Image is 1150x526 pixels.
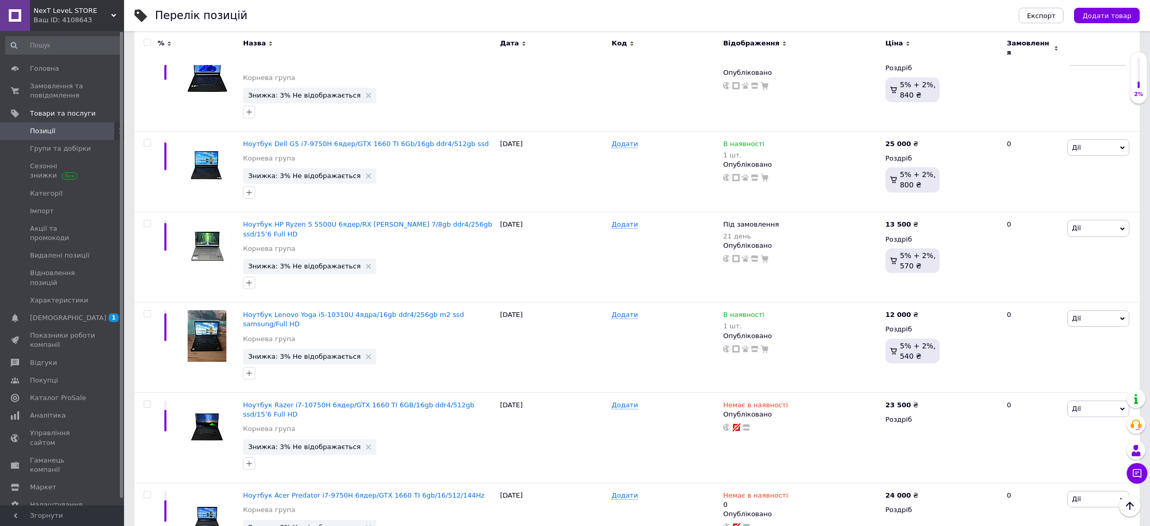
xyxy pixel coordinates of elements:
[34,6,111,15] span: NexT LeveL STORE
[1001,41,1065,132] div: 0
[30,376,58,385] span: Покупці
[243,491,484,499] a: Ноутбук Acer Predator i7-9750H 6ядер/GTX 1660 TI 6gb/16/512/144Hz
[1130,91,1147,98] div: 2%
[723,160,880,169] div: Опубліковано
[900,170,936,179] span: 5% + 2%,
[611,39,627,48] span: Код
[30,411,66,420] span: Аналітика
[34,15,124,25] div: Ваш ID: 4108643
[248,172,360,179] span: Знижка: 3% Не відображається
[611,401,638,409] span: Додати
[723,491,788,509] div: 0
[30,296,88,305] span: Характеристики
[181,139,233,191] img: Ноутбук Dell G5 i7-9750H 6ядер/GTX 1660 TI 6Gb/16gb ddr4/512gb ssd
[243,220,492,237] a: Ноутбук HP Ryzen 5 5500U 6ядер/RX [PERSON_NAME] 7/8gb ddr4/256gb ssd/15’6 Full HD
[885,311,911,318] b: 12 000
[243,424,295,434] a: Корнева група
[1001,131,1065,212] div: 0
[30,268,96,287] span: Відновлення позицій
[248,92,360,99] span: Знижка: 3% Не відображається
[723,331,880,341] div: Опубліковано
[497,212,609,302] div: [DATE]
[5,36,122,55] input: Пошук
[1072,314,1081,322] span: Дії
[243,244,295,253] a: Корнева група
[1001,212,1065,302] div: 0
[30,82,96,100] span: Замовлення та повідомлення
[30,393,86,403] span: Каталог ProSale
[155,10,248,21] div: Перелік позицій
[723,68,880,77] div: Опубліковано
[611,491,638,500] span: Додати
[611,311,638,319] span: Додати
[885,39,903,48] span: Ціна
[611,220,638,229] span: Додати
[158,39,164,48] span: %
[900,251,936,260] span: 5% + 2%,
[723,140,764,151] span: В наявності
[248,263,360,269] span: Знижка: 3% Не відображається
[30,358,57,368] span: Відгуки
[885,63,998,73] div: Роздріб
[188,310,226,362] img: Ноутбук Lenovo Yoga i5-10310U 4ядра/16gb ddr4/256gb m2 ssd samsung/Full HD
[900,352,922,360] span: 540 ₴
[723,39,779,48] span: Відображення
[723,401,788,412] span: Немає в наявності
[1072,144,1081,151] span: Дії
[30,126,55,136] span: Позиції
[497,302,609,393] div: [DATE]
[900,91,922,99] span: 840 ₴
[1119,495,1141,517] button: Наверх
[30,189,63,198] span: Категорії
[109,313,119,322] span: 1
[243,401,474,418] a: Ноутбук Razer i7-10750H 6ядер/GTX 1660 TI 6GB/16gb ddr4/512gb ssd/15’6 Full HD
[30,483,56,492] span: Маркет
[885,310,918,320] div: ₴
[885,401,911,409] b: 23 500
[30,331,96,349] span: Показники роботи компанії
[30,144,91,153] span: Групи та добірки
[30,251,89,260] span: Видалені позиції
[183,220,231,271] img: Ноутбук HP Ryzen 5 5500U 6ядер/RX Vega 7/8gb ddr4/256gb ssd/15’6 Full HD
[30,64,59,73] span: Головна
[30,456,96,474] span: Гаманець компанії
[885,220,911,228] b: 13 500
[1027,12,1056,20] span: Експорт
[243,505,295,515] a: Корнева група
[243,311,464,328] a: Ноутбук Lenovo Yoga i5-10310U 4ядра/16gb ddr4/256gb m2 ssd samsung/Full HD
[900,262,922,270] span: 570 ₴
[885,139,918,149] div: ₴
[723,322,764,330] div: 1 шт.
[500,39,519,48] span: Дата
[885,415,998,424] div: Роздріб
[497,41,609,132] div: [DATE]
[723,220,779,231] span: Під замовлення
[900,181,922,189] span: 800 ₴
[611,140,638,148] span: Додати
[1007,39,1051,57] span: Замовлення
[30,206,54,216] span: Імпорт
[30,500,83,509] span: Налаштування
[243,39,266,48] span: Назва
[900,342,936,350] span: 5% + 2%,
[723,151,764,159] div: 1 шт.
[885,325,998,334] div: Роздріб
[30,224,96,243] span: Акції та промокоди
[885,154,998,163] div: Роздріб
[243,140,488,148] a: Ноутбук Dell G5 i7-9750H 6ядер/GTX 1660 TI 6Gb/16gb ddr4/512gb ssd
[497,131,609,212] div: [DATE]
[900,81,936,89] span: 5% + 2%,
[243,73,295,83] a: Корнева група
[723,232,779,240] div: 21 день
[243,334,295,344] a: Корнева група
[723,509,880,519] div: Опубліковано
[885,235,998,244] div: Роздріб
[723,491,788,502] span: Немає в наявності
[30,313,106,323] span: [DEMOGRAPHIC_DATA]
[885,401,918,410] div: ₴
[723,410,880,419] div: Опубліковано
